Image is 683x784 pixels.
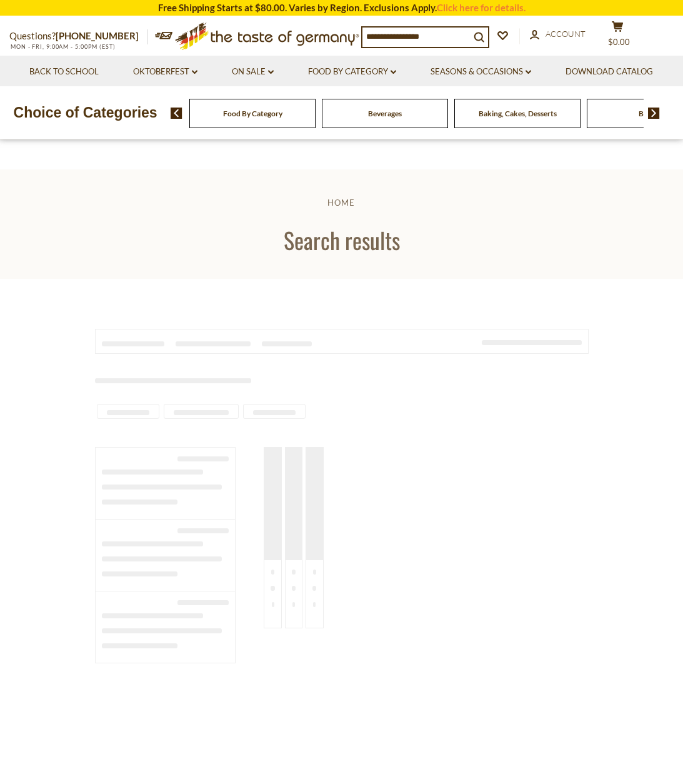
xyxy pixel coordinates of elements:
a: Food By Category [308,65,396,79]
a: Baking, Cakes, Desserts [479,109,557,118]
span: $0.00 [608,37,630,47]
a: Home [327,198,355,208]
a: Download Catalog [566,65,653,79]
img: next arrow [648,108,660,119]
a: Oktoberfest [133,65,197,79]
span: MON - FRI, 9:00AM - 5:00PM (EST) [9,43,116,50]
a: Seasons & Occasions [431,65,531,79]
a: Back to School [29,65,99,79]
a: On Sale [232,65,274,79]
span: Account [546,29,586,39]
h1: Search results [39,226,644,254]
img: previous arrow [171,108,182,119]
a: Account [530,28,586,41]
p: Questions? [9,28,148,44]
a: [PHONE_NUMBER] [56,30,139,41]
a: Beverages [368,109,402,118]
a: Click here for details. [437,2,526,13]
button: $0.00 [599,21,636,52]
a: Food By Category [223,109,282,118]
